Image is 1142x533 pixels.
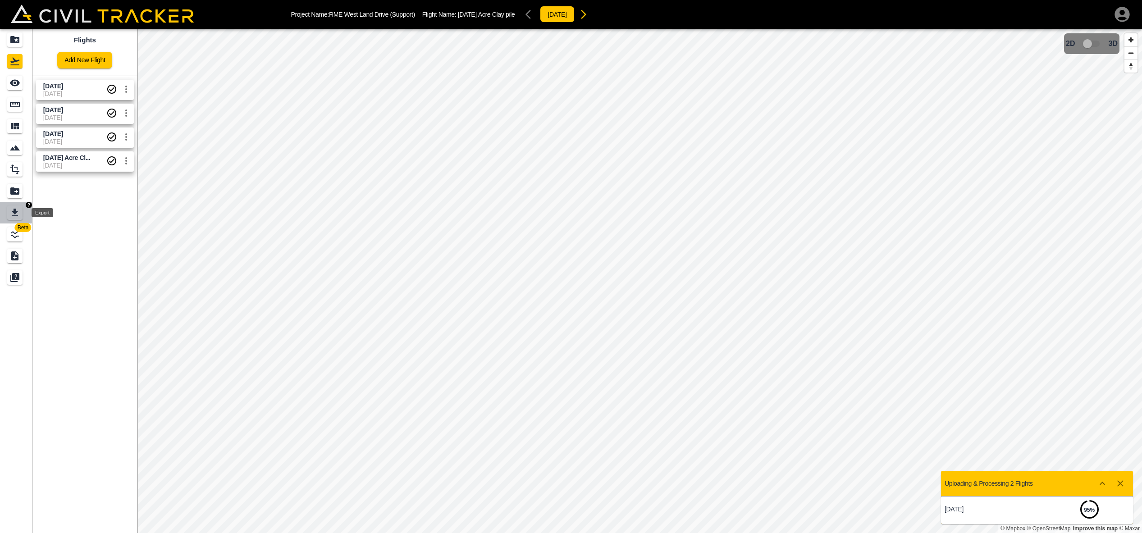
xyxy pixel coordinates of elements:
[422,11,515,18] p: Flight Name:
[32,208,53,217] div: Export
[1027,525,1071,532] a: OpenStreetMap
[1000,525,1025,532] a: Mapbox
[1079,35,1105,52] span: 3D model not uploaded yet
[1124,59,1137,73] button: Reset bearing to north
[1119,525,1140,532] a: Maxar
[1109,40,1118,48] span: 3D
[945,506,1037,513] p: [DATE]
[1066,40,1075,48] span: 2D
[1124,46,1137,59] button: Zoom out
[458,11,515,18] span: [DATE] Acre Clay pile
[1093,474,1111,492] button: Show more
[11,5,194,23] img: Civil Tracker
[540,6,574,23] button: [DATE]
[945,480,1033,487] p: Uploading & Processing 2 Flights
[1124,33,1137,46] button: Zoom in
[137,29,1142,533] canvas: Map
[1084,507,1095,513] strong: 95 %
[1073,525,1118,532] a: Map feedback
[291,11,415,18] p: Project Name: RME West Land Drive (Support)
